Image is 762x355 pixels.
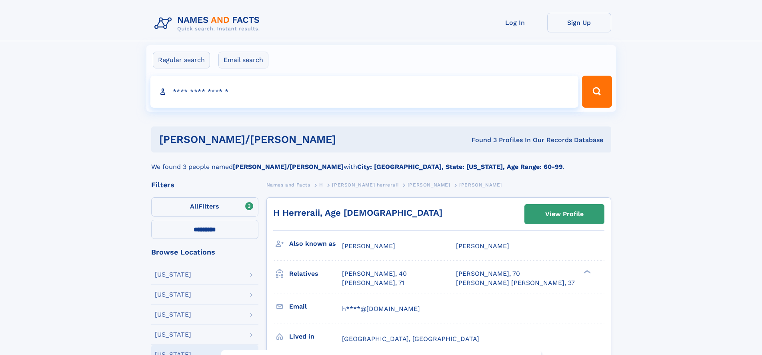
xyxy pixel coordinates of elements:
[289,330,342,343] h3: Lived in
[155,331,191,338] div: [US_STATE]
[150,76,579,108] input: search input
[319,180,323,190] a: H
[151,249,258,256] div: Browse Locations
[159,134,404,144] h1: [PERSON_NAME]/[PERSON_NAME]
[289,237,342,251] h3: Also known as
[233,163,344,170] b: [PERSON_NAME]/[PERSON_NAME]
[456,279,575,287] a: [PERSON_NAME] [PERSON_NAME], 37
[289,267,342,281] h3: Relatives
[342,269,407,278] a: [PERSON_NAME], 40
[342,335,479,343] span: [GEOGRAPHIC_DATA], [GEOGRAPHIC_DATA]
[155,311,191,318] div: [US_STATE]
[342,279,404,287] a: [PERSON_NAME], 71
[456,242,509,250] span: [PERSON_NAME]
[404,136,603,144] div: Found 3 Profiles In Our Records Database
[547,13,611,32] a: Sign Up
[319,182,323,188] span: H
[155,271,191,278] div: [US_STATE]
[218,52,268,68] label: Email search
[459,182,502,188] span: [PERSON_NAME]
[342,242,395,250] span: [PERSON_NAME]
[456,269,520,278] a: [PERSON_NAME], 70
[155,291,191,298] div: [US_STATE]
[153,52,210,68] label: Regular search
[289,300,342,313] h3: Email
[332,182,398,188] span: [PERSON_NAME] herreraii
[525,205,604,224] a: View Profile
[408,180,450,190] a: [PERSON_NAME]
[332,180,398,190] a: [PERSON_NAME] herreraii
[190,203,198,210] span: All
[266,180,310,190] a: Names and Facts
[483,13,547,32] a: Log In
[545,205,584,223] div: View Profile
[151,13,266,34] img: Logo Names and Facts
[582,269,591,275] div: ❯
[151,181,258,189] div: Filters
[582,76,612,108] button: Search Button
[273,208,442,218] a: H Herreraii, Age [DEMOGRAPHIC_DATA]
[151,197,258,217] label: Filters
[357,163,563,170] b: City: [GEOGRAPHIC_DATA], State: [US_STATE], Age Range: 60-99
[151,152,611,172] div: We found 3 people named with .
[408,182,450,188] span: [PERSON_NAME]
